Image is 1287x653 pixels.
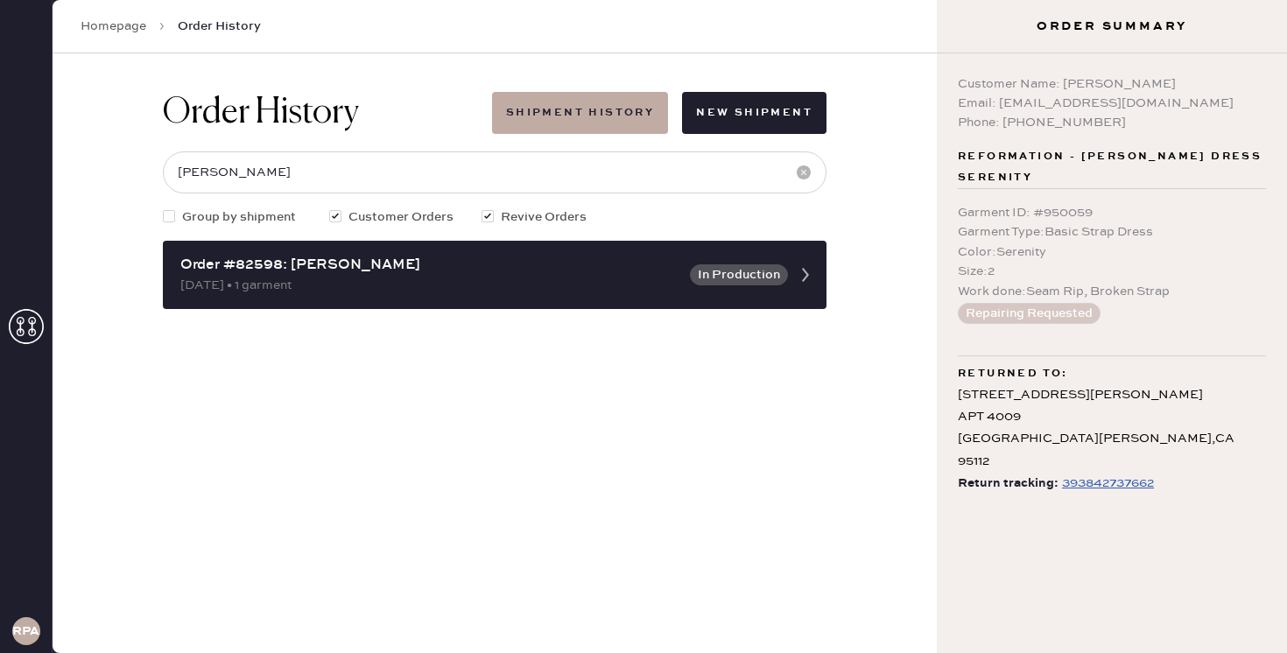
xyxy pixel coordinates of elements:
[178,18,261,35] span: Order History
[958,384,1266,473] div: [STREET_ADDRESS][PERSON_NAME] APT 4009 [GEOGRAPHIC_DATA][PERSON_NAME] , CA 95112
[958,146,1266,188] span: Reformation - [PERSON_NAME] Dress Serenity
[958,282,1266,301] div: Work done : Seam Rip, Broken Strap
[958,94,1266,113] div: Email: [EMAIL_ADDRESS][DOMAIN_NAME]
[81,18,146,35] a: Homepage
[958,473,1058,495] span: Return tracking:
[182,207,296,227] span: Group by shipment
[958,203,1266,222] div: Garment ID : # 950059
[348,207,454,227] span: Customer Orders
[958,262,1266,281] div: Size : 2
[958,303,1101,324] button: Repairing Requested
[937,18,1287,35] h3: Order Summary
[1058,473,1154,495] a: 393842737662
[163,151,826,193] input: Search by order number, customer name, email or phone number
[1062,473,1154,494] div: https://www.fedex.com/apps/fedextrack/?tracknumbers=393842737662&cntry_code=US
[1204,574,1279,649] iframe: Front Chat
[690,264,788,285] button: In Production
[958,222,1266,242] div: Garment Type : Basic Strap Dress
[958,113,1266,132] div: Phone: [PHONE_NUMBER]
[958,363,1068,384] span: Returned to:
[958,242,1266,262] div: Color : Serenity
[163,92,359,134] h1: Order History
[682,92,826,134] button: New Shipment
[180,276,679,295] div: [DATE] • 1 garment
[492,92,668,134] button: Shipment History
[12,625,40,637] h3: RPAA
[501,207,587,227] span: Revive Orders
[180,255,679,276] div: Order #82598: [PERSON_NAME]
[958,74,1266,94] div: Customer Name: [PERSON_NAME]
